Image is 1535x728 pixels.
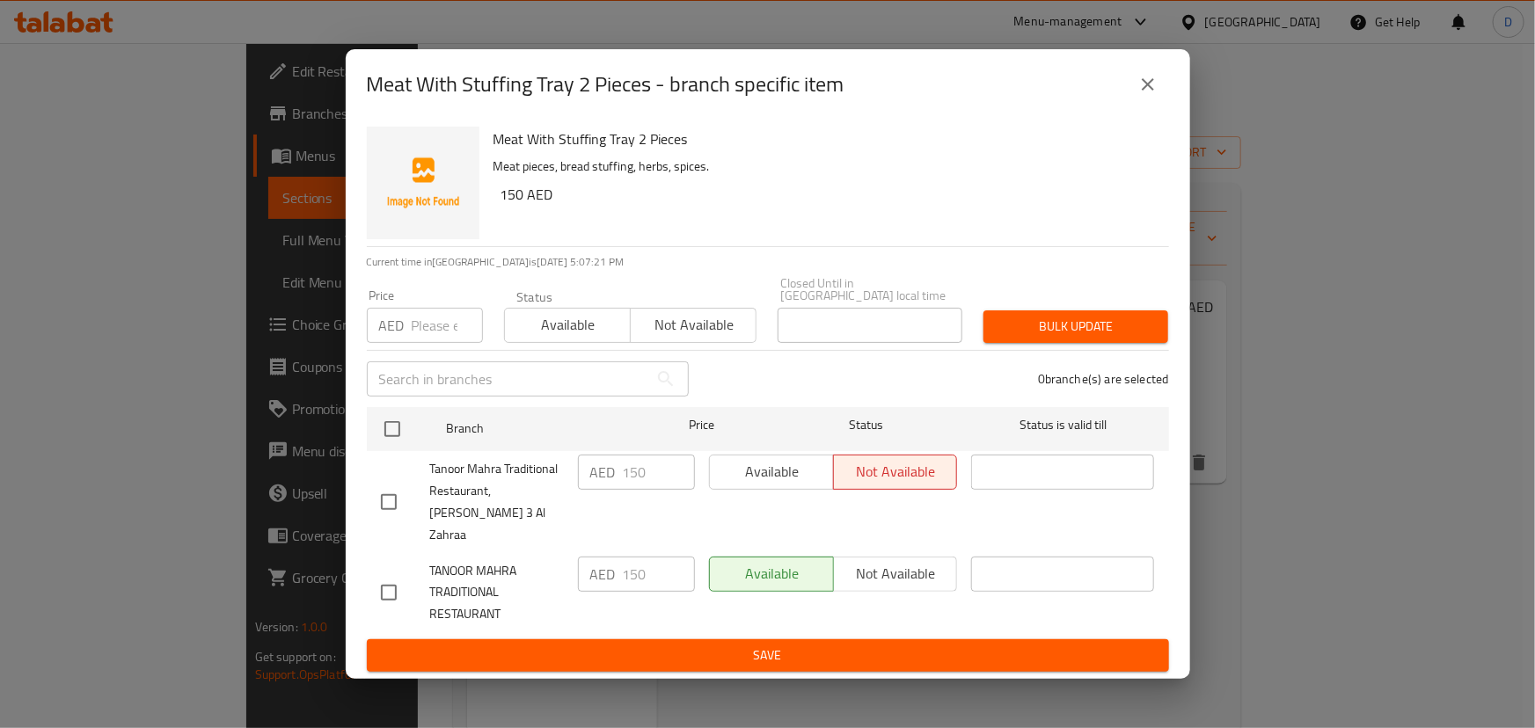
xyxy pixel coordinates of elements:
[998,316,1154,338] span: Bulk update
[512,312,624,338] span: Available
[590,564,616,585] p: AED
[412,308,483,343] input: Please enter price
[630,308,757,343] button: Not available
[638,312,749,338] span: Not available
[971,414,1154,436] span: Status is valid till
[493,127,1155,151] h6: Meat With Stuffing Tray 2 Pieces
[430,560,564,626] span: TANOOR MAHRA TRADITIONAL RESTAURANT
[643,414,760,436] span: Price
[367,639,1169,672] button: Save
[430,458,564,546] span: Tanoor Mahra Traditional Restaurant, [PERSON_NAME] 3 Al Zahraa
[379,315,405,336] p: AED
[367,70,844,98] h2: Meat With Stuffing Tray 2 Pieces - branch specific item
[446,418,629,440] span: Branch
[590,462,616,483] p: AED
[504,308,631,343] button: Available
[367,127,479,239] img: Meat With Stuffing Tray 2 Pieces
[367,254,1169,270] p: Current time in [GEOGRAPHIC_DATA] is [DATE] 5:07:21 PM
[1038,370,1169,388] p: 0 branche(s) are selected
[493,156,1155,178] p: Meat pieces, bread stuffing, herbs, spices.
[623,455,695,490] input: Please enter price
[367,361,648,397] input: Search in branches
[501,182,1155,207] h6: 150 AED
[983,310,1168,343] button: Bulk update
[623,557,695,592] input: Please enter price
[774,414,957,436] span: Status
[1127,63,1169,106] button: close
[381,644,1155,666] span: Save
